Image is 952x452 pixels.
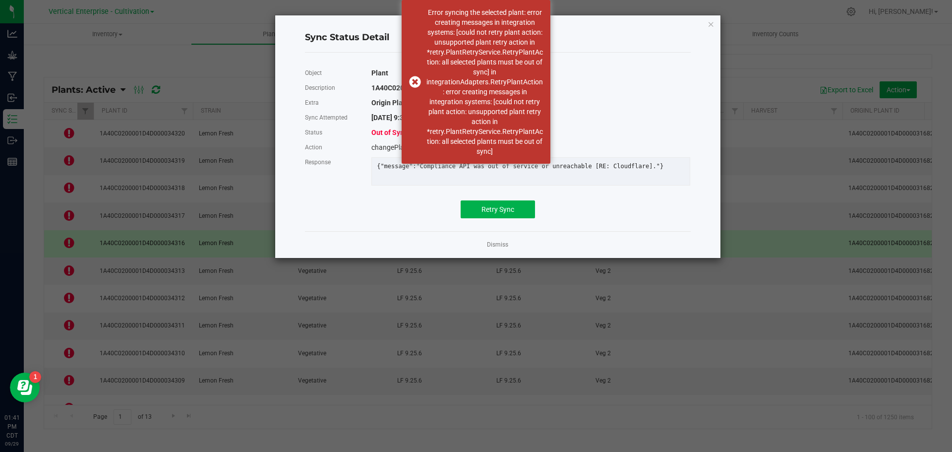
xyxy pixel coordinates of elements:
[297,80,364,95] div: Description
[364,95,698,110] div: Origin Plant: 1A40C0200001D4D000031682
[371,129,408,136] span: Out of Sync
[29,371,41,383] iframe: Resource center unread badge
[364,80,698,95] div: 1A40C0200001D4D000034316
[708,18,714,30] button: Close
[10,373,40,402] iframe: Resource center
[297,95,364,110] div: Extra
[297,110,364,125] div: Sync Attempted
[426,7,543,156] div: Error syncing the selected plant: error creating messages in integration systems: [could not retr...
[364,110,698,125] div: [DATE] 9:38 AM CDT
[297,140,364,155] div: Action
[297,125,364,140] div: Status
[481,205,514,213] span: Retry Sync
[297,65,364,80] div: Object
[305,31,389,44] span: Sync Status Detail
[364,65,698,80] div: Plant
[461,200,535,218] button: Retry Sync
[487,241,508,249] a: Dismiss
[364,140,698,155] div: changePlantBatchGrowthPhase
[297,155,364,170] div: Response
